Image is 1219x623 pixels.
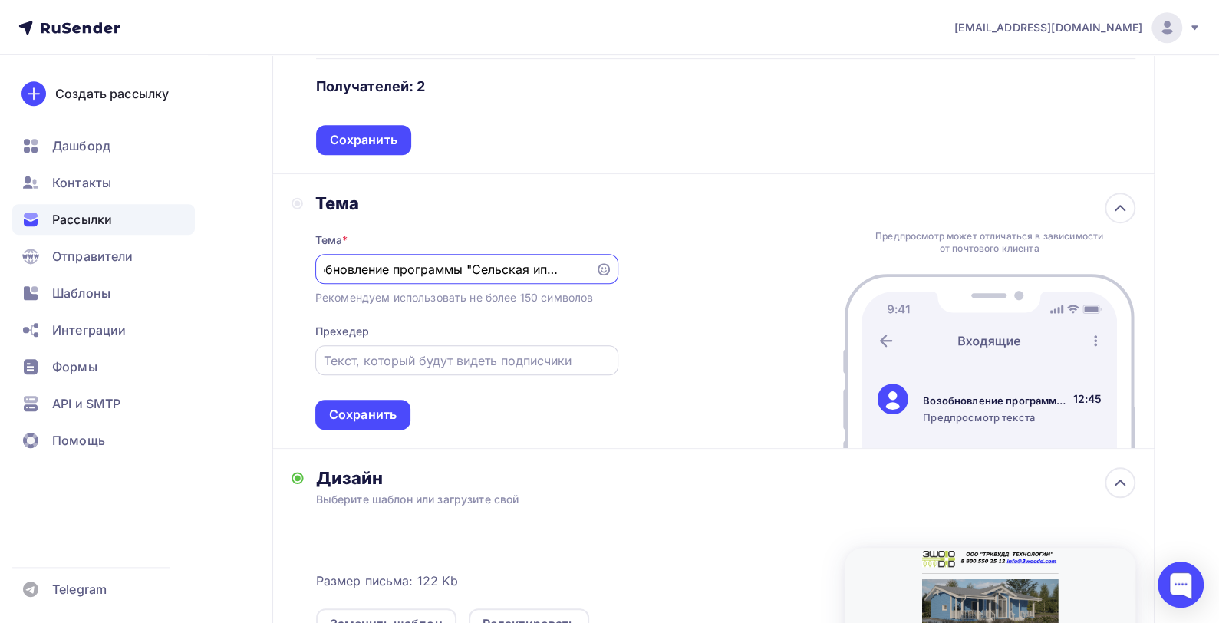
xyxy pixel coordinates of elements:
[923,410,1067,424] div: Предпросмотр текста
[324,351,609,370] input: Текст, который будут видеть подписчики
[923,394,1067,407] div: Возобновление программы "Сельская ипотека"
[12,351,195,382] a: Формы
[324,260,586,279] input: Укажите тему письма
[52,321,126,339] span: Интеграции
[954,20,1142,35] span: [EMAIL_ADDRESS][DOMAIN_NAME]
[315,290,593,305] div: Рекомендуем использовать не более 150 символов
[330,131,397,149] div: Сохранить
[12,241,195,272] a: Отправители
[316,572,459,590] span: Размер письма: 122 Kb
[954,12,1201,43] a: [EMAIL_ADDRESS][DOMAIN_NAME]
[52,394,120,413] span: API и SMTP
[52,210,112,229] span: Рассылки
[329,406,397,424] div: Сохранить
[52,137,110,155] span: Дашборд
[315,324,369,339] div: Прехедер
[12,167,195,198] a: Контакты
[871,230,1108,255] div: Предпросмотр может отличаться в зависимости от почтового клиента
[316,492,1054,507] div: Выберите шаблон или загрузите свой
[52,431,105,450] span: Помощь
[12,204,195,235] a: Рассылки
[52,358,97,376] span: Формы
[315,232,348,248] div: Тема
[316,467,1135,489] div: Дизайн
[55,84,169,103] div: Создать рассылку
[315,193,618,214] div: Тема
[12,278,195,308] a: Шаблоны
[1072,391,1102,407] div: 12:45
[52,173,111,192] span: Контакты
[52,247,133,265] span: Отправители
[52,580,107,598] span: Telegram
[12,130,195,161] a: Дашборд
[52,284,110,302] span: Шаблоны
[316,77,426,96] h4: Получателей: 2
